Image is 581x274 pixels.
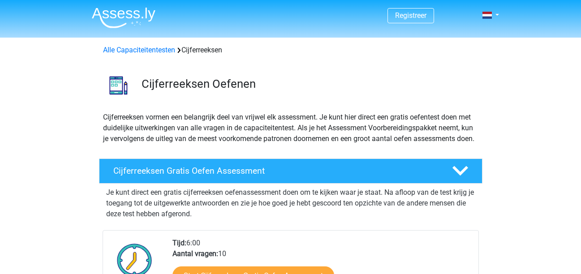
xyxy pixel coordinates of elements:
[95,158,486,184] a: Cijferreeksen Gratis Oefen Assessment
[172,249,218,258] b: Aantal vragen:
[142,77,475,91] h3: Cijferreeksen Oefenen
[106,187,475,219] p: Je kunt direct een gratis cijferreeksen oefenassessment doen om te kijken waar je staat. Na afloo...
[395,11,426,20] a: Registreer
[99,45,482,56] div: Cijferreeksen
[172,239,186,247] b: Tijd:
[99,66,138,104] img: cijferreeksen
[113,166,438,176] h4: Cijferreeksen Gratis Oefen Assessment
[103,46,175,54] a: Alle Capaciteitentesten
[103,112,478,144] p: Cijferreeksen vormen een belangrijk deel van vrijwel elk assessment. Je kunt hier direct een grat...
[92,7,155,28] img: Assessly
